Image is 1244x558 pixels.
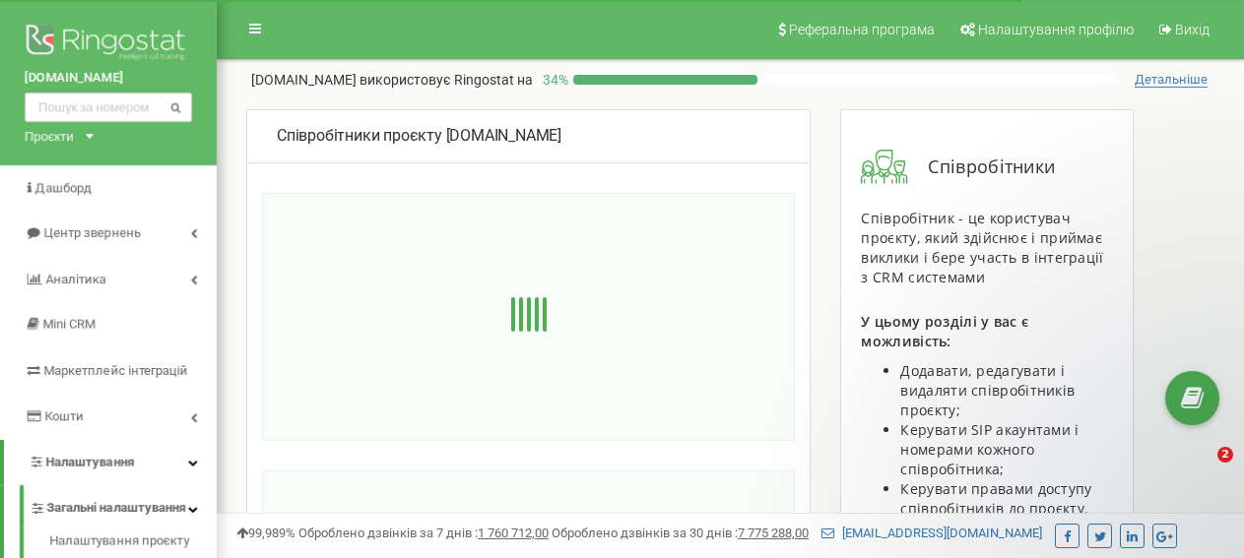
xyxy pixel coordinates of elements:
span: Mini CRM [42,317,96,332]
span: Загальні налаштування [46,499,186,518]
span: Співробітники проєкту [277,126,442,145]
div: Проєкти [25,127,74,146]
span: Дашборд [35,180,92,195]
span: Реферальна програма [789,22,935,37]
p: 34 % [533,70,573,90]
span: Оброблено дзвінків за 30 днів : [552,526,809,540]
a: [EMAIL_ADDRESS][DOMAIN_NAME] [821,526,1042,540]
img: Ringostat logo [25,20,192,69]
span: Маркетплейс інтеграцій [43,363,188,378]
p: [DOMAIN_NAME] [251,70,533,90]
span: Вихід [1175,22,1210,37]
span: використовує Ringostat на [360,72,533,88]
span: Кошти [44,408,84,423]
span: Оброблено дзвінків за 7 днів : [298,526,549,540]
iframe: Intercom live chat [1177,447,1224,494]
span: 99,989% [236,526,295,540]
a: Налаштування проєкту [49,532,217,556]
a: Налаштування [4,440,217,486]
span: Налаштування [45,455,134,469]
u: 1 760 712,00 [478,526,549,540]
u: 7 775 288,00 [738,526,809,540]
span: Налаштування профілю [978,22,1134,37]
a: Загальні налаштування [30,485,217,526]
input: Пошук за номером [25,93,192,122]
span: 2 [1217,447,1233,463]
a: [DOMAIN_NAME] [25,69,192,88]
span: Аналiтика [45,272,106,286]
div: [DOMAIN_NAME] [277,125,780,148]
span: Центр звернень [43,225,141,240]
